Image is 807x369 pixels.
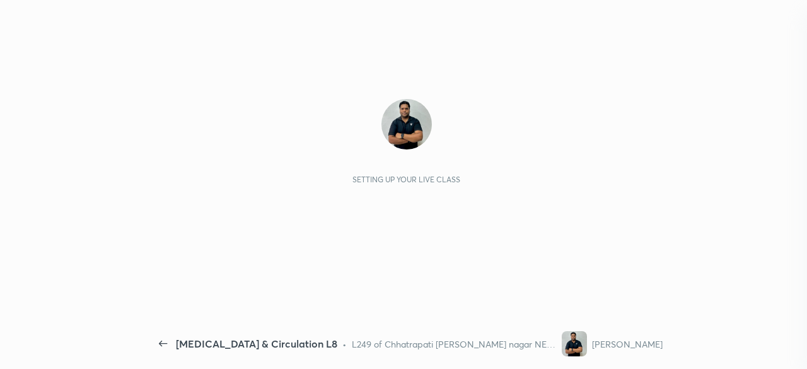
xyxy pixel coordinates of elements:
div: [PERSON_NAME] [592,337,663,351]
div: • [342,337,347,351]
div: L249 of Chhatrapati [PERSON_NAME] nagar NEET UG 2026 Conquer 1 [352,337,557,351]
div: Setting up your live class [352,175,460,184]
div: [MEDICAL_DATA] & Circulation L8 [176,336,337,351]
img: e79474230d8842dfbc566d253cde689a.jpg [381,99,432,149]
img: e79474230d8842dfbc566d253cde689a.jpg [562,331,587,356]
